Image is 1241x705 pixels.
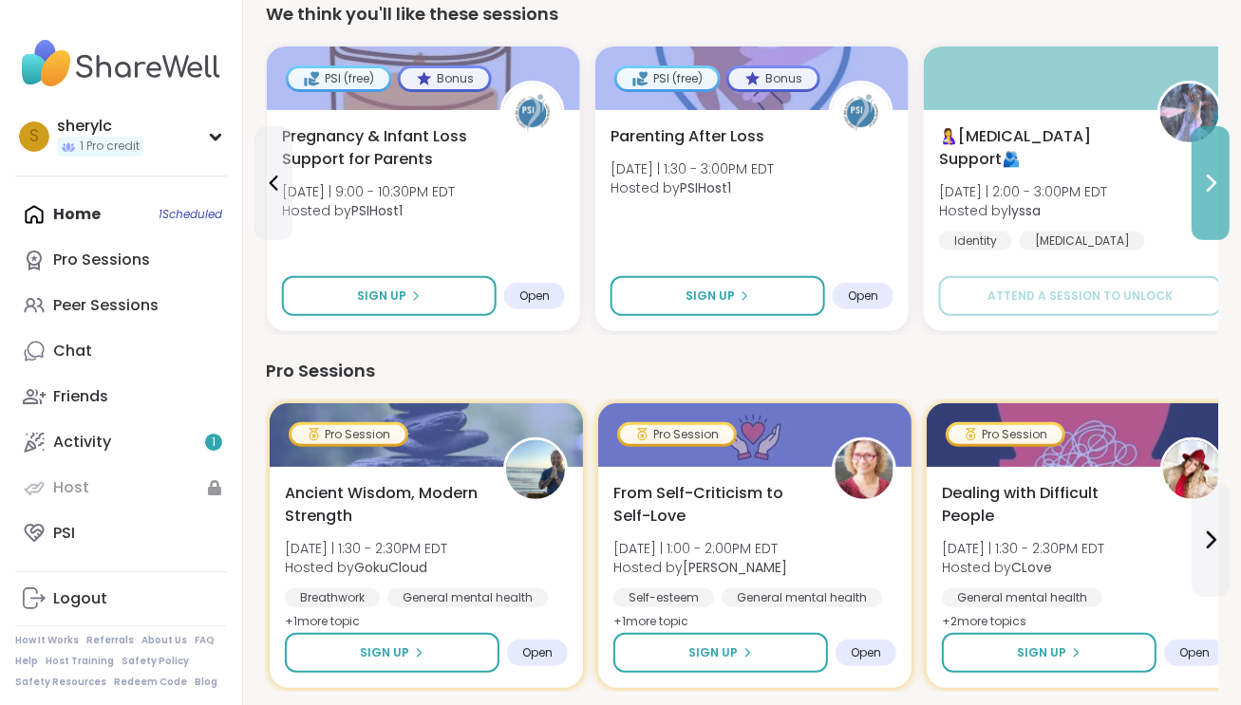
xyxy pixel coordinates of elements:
a: Blog [195,676,217,689]
div: General mental health [722,588,882,607]
button: Sign Up [942,633,1156,673]
span: [DATE] | 1:00 - 2:00PM EDT [613,539,787,558]
a: Referrals [86,634,134,647]
span: Hosted by [613,558,787,577]
div: Pro Sessions [266,358,1218,384]
span: [DATE] | 1:30 - 2:30PM EDT [942,539,1104,558]
div: Chat [53,341,92,362]
div: Pro Session [620,425,734,444]
span: 1 [212,435,216,451]
span: [DATE] | 2:00 - 3:00PM EDT [939,182,1107,201]
button: Sign Up [611,276,825,316]
div: Activity [53,432,111,453]
b: [PERSON_NAME] [683,558,787,577]
img: CLove [1163,440,1222,499]
span: Sign Up [688,644,738,661]
div: Pro Session [949,425,1062,444]
div: Bonus [729,68,818,89]
img: PSIHost1 [832,83,891,142]
span: Hosted by [611,178,774,197]
img: Fausta [835,440,893,499]
button: Attend a session to unlock [939,276,1222,316]
span: Open [851,645,881,660]
a: Pro Sessions [15,237,227,283]
span: Hosted by [942,558,1104,577]
a: How It Works [15,634,79,647]
a: Chat [15,328,227,374]
b: GokuCloud [354,558,427,577]
img: GokuCloud [506,440,565,499]
b: lyssa [1008,201,1041,220]
button: Sign Up [285,633,499,673]
span: Open [522,645,553,660]
button: Sign Up [282,276,497,316]
div: Bonus [401,68,489,89]
span: Open [848,288,878,304]
div: [MEDICAL_DATA] [1020,232,1145,250]
span: [DATE] | 1:30 - 3:00PM EDT [611,159,774,178]
span: Open [519,288,550,304]
a: Host Training [46,655,114,668]
span: [DATE] | 1:30 - 2:30PM EDT [285,539,447,558]
div: PSI (free) [289,68,389,89]
a: Peer Sessions [15,283,227,328]
b: PSIHost1 [351,201,403,220]
span: Ancient Wisdom, Modern Strength [285,482,482,528]
div: We think you'll like these sessions [266,1,1218,28]
span: Attend a session to unlock [987,288,1173,305]
div: Pro Sessions [53,250,150,270]
a: Help [15,655,38,668]
a: Host [15,465,227,510]
div: Breathwork [285,588,380,607]
a: About Us [141,634,187,647]
div: General mental health [942,588,1102,607]
span: Pregnancy & Infant Loss Support for Parents [282,125,479,171]
div: Self-esteem [613,588,714,607]
span: From Self-Criticism to Self-Love [613,482,811,528]
span: 🤱[MEDICAL_DATA] Support🫂 [939,125,1137,171]
span: Sign Up [360,644,409,661]
span: [DATE] | 9:00 - 10:30PM EDT [282,182,455,201]
span: Hosted by [285,558,447,577]
span: Sign Up [357,288,406,305]
span: Dealing with Difficult People [942,482,1139,528]
a: Safety Policy [122,655,189,668]
span: 1 Pro credit [80,139,140,155]
img: ShareWell Nav Logo [15,30,227,97]
span: Hosted by [282,201,455,220]
a: Logout [15,576,227,622]
img: lyssa [1160,83,1219,142]
span: Sign Up [1017,644,1066,661]
span: Open [1179,645,1210,660]
img: PSIHost1 [503,83,562,142]
div: Peer Sessions [53,295,159,316]
a: FAQ [195,634,215,647]
div: General mental health [387,588,548,607]
a: Friends [15,374,227,419]
button: Sign Up [613,633,828,673]
b: PSIHost1 [680,178,731,197]
span: Hosted by [939,201,1107,220]
div: Identity [939,232,1012,250]
a: Activity1 [15,419,227,465]
span: Parenting After Loss [611,125,764,148]
div: sherylc [57,116,143,137]
div: Logout [53,588,107,609]
a: Safety Resources [15,676,106,689]
div: PSI [53,523,75,544]
a: Redeem Code [114,676,187,689]
span: s [29,124,39,149]
span: Sign Up [686,288,735,305]
div: Friends [53,386,108,407]
a: PSI [15,510,227,556]
div: PSI (free) [617,68,718,89]
div: Pro Session [291,425,405,444]
b: CLove [1011,558,1052,577]
div: Host [53,477,89,498]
